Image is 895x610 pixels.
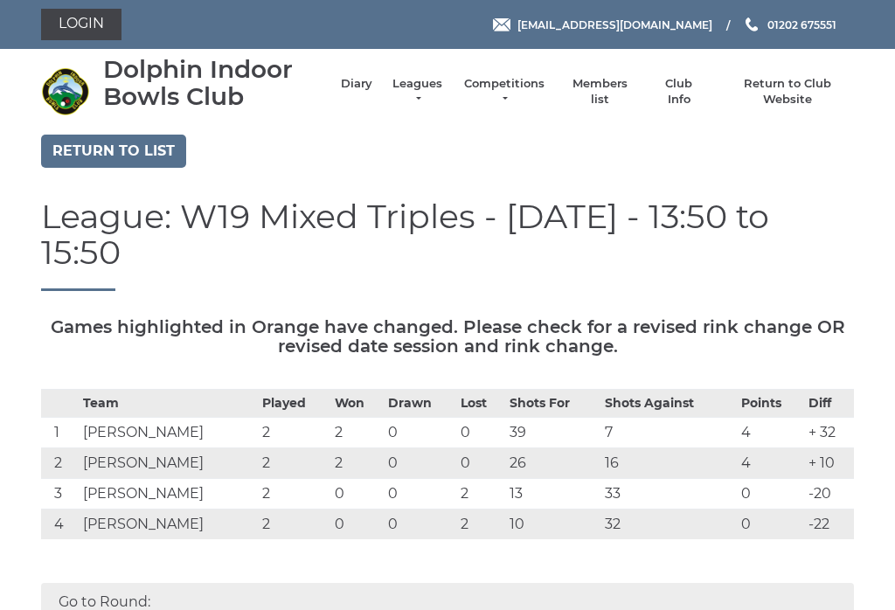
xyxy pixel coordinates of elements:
[743,17,836,33] a: Phone us 01202 675551
[41,509,79,540] td: 4
[505,418,600,448] td: 39
[390,76,445,107] a: Leagues
[767,17,836,31] span: 01202 675551
[384,448,456,479] td: 0
[384,390,456,418] th: Drawn
[456,418,504,448] td: 0
[600,479,736,509] td: 33
[103,56,323,110] div: Dolphin Indoor Bowls Club
[330,509,384,540] td: 0
[456,479,504,509] td: 2
[804,509,854,540] td: -22
[341,76,372,92] a: Diary
[384,479,456,509] td: 0
[600,418,736,448] td: 7
[330,418,384,448] td: 2
[258,509,330,540] td: 2
[330,390,384,418] th: Won
[737,479,805,509] td: 0
[41,418,79,448] td: 1
[654,76,704,107] a: Club Info
[804,479,854,509] td: -20
[384,509,456,540] td: 0
[737,418,805,448] td: 4
[79,448,258,479] td: [PERSON_NAME]
[41,9,121,40] a: Login
[258,418,330,448] td: 2
[41,135,186,168] a: Return to list
[258,448,330,479] td: 2
[456,448,504,479] td: 0
[41,198,854,292] h1: League: W19 Mixed Triples - [DATE] - 13:50 to 15:50
[505,479,600,509] td: 13
[722,76,854,107] a: Return to Club Website
[493,18,510,31] img: Email
[79,418,258,448] td: [PERSON_NAME]
[41,67,89,115] img: Dolphin Indoor Bowls Club
[258,479,330,509] td: 2
[456,390,504,418] th: Lost
[804,418,854,448] td: + 32
[41,479,79,509] td: 3
[384,418,456,448] td: 0
[600,448,736,479] td: 16
[600,509,736,540] td: 32
[493,17,712,33] a: Email [EMAIL_ADDRESS][DOMAIN_NAME]
[563,76,635,107] a: Members list
[41,317,854,356] h5: Games highlighted in Orange have changed. Please check for a revised rink change OR revised date ...
[804,390,854,418] th: Diff
[505,509,600,540] td: 10
[79,509,258,540] td: [PERSON_NAME]
[79,479,258,509] td: [PERSON_NAME]
[79,390,258,418] th: Team
[746,17,758,31] img: Phone us
[737,448,805,479] td: 4
[456,509,504,540] td: 2
[505,448,600,479] td: 26
[330,479,384,509] td: 0
[600,390,736,418] th: Shots Against
[330,448,384,479] td: 2
[517,17,712,31] span: [EMAIL_ADDRESS][DOMAIN_NAME]
[505,390,600,418] th: Shots For
[41,448,79,479] td: 2
[462,76,546,107] a: Competitions
[804,448,854,479] td: + 10
[737,509,805,540] td: 0
[737,390,805,418] th: Points
[258,390,330,418] th: Played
